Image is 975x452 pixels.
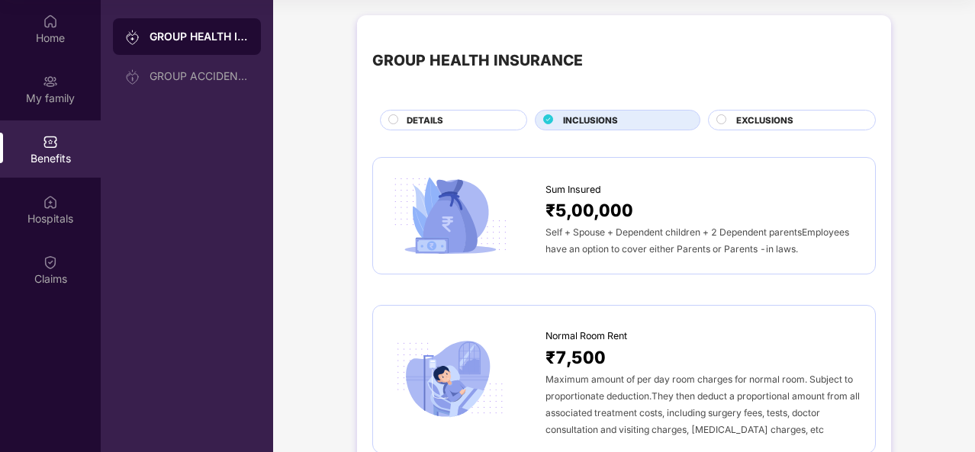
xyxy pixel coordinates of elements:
img: svg+xml;base64,PHN2ZyBpZD0iQmVuZWZpdHMiIHhtbG5zPSJodHRwOi8vd3d3LnczLm9yZy8yMDAwL3N2ZyIgd2lkdGg9Ij... [43,134,58,149]
img: icon [388,336,512,422]
span: Self + Spouse + Dependent children + 2 Dependent parentsEmployees have an option to cover either ... [545,226,849,255]
span: DETAILS [407,114,443,127]
div: GROUP ACCIDENTAL INSURANCE [150,70,249,82]
img: svg+xml;base64,PHN2ZyB3aWR0aD0iMjAiIGhlaWdodD0iMjAiIHZpZXdCb3g9IjAgMCAyMCAyMCIgZmlsbD0ibm9uZSIgeG... [125,30,140,45]
img: svg+xml;base64,PHN2ZyB3aWR0aD0iMjAiIGhlaWdodD0iMjAiIHZpZXdCb3g9IjAgMCAyMCAyMCIgZmlsbD0ibm9uZSIgeG... [125,69,140,85]
span: Sum Insured [545,182,601,197]
img: svg+xml;base64,PHN2ZyBpZD0iSG9zcGl0YWxzIiB4bWxucz0iaHR0cDovL3d3dy53My5vcmcvMjAwMC9zdmciIHdpZHRoPS... [43,194,58,210]
span: INCLUSIONS [563,114,618,127]
img: svg+xml;base64,PHN2ZyBpZD0iQ2xhaW0iIHhtbG5zPSJodHRwOi8vd3d3LnczLm9yZy8yMDAwL3N2ZyIgd2lkdGg9IjIwIi... [43,255,58,270]
span: Normal Room Rent [545,329,627,344]
img: icon [388,173,512,259]
img: svg+xml;base64,PHN2ZyBpZD0iSG9tZSIgeG1sbnM9Imh0dHA6Ly93d3cudzMub3JnLzIwMDAvc3ZnIiB3aWR0aD0iMjAiIG... [43,14,58,29]
img: svg+xml;base64,PHN2ZyB3aWR0aD0iMjAiIGhlaWdodD0iMjAiIHZpZXdCb3g9IjAgMCAyMCAyMCIgZmlsbD0ibm9uZSIgeG... [43,74,58,89]
span: EXCLUSIONS [736,114,793,127]
div: GROUP HEALTH INSURANCE [150,29,249,44]
span: ₹7,500 [545,344,606,370]
span: ₹5,00,000 [545,197,633,223]
span: Maximum amount of per day room charges for normal room. Subject to proportionate deduction.They t... [545,373,860,435]
div: GROUP HEALTH INSURANCE [372,49,583,72]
